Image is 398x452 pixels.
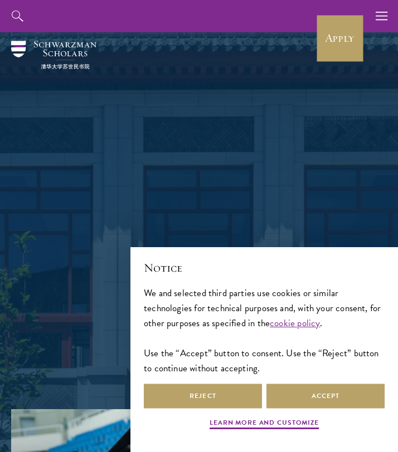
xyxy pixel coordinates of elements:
[270,316,320,330] a: cookie policy
[144,286,385,376] div: We and selected third parties use cookies or similar technologies for technical purposes and, wit...
[210,417,319,431] button: Learn more and customize
[317,15,363,61] a: Apply
[144,261,385,276] h2: Notice
[266,384,385,409] button: Accept
[11,41,96,69] img: Schwarzman Scholars
[144,384,262,409] button: Reject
